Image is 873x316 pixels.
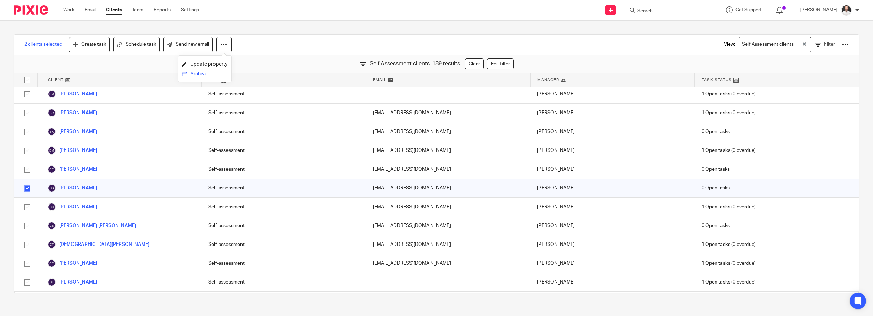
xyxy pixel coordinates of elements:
[702,77,732,83] span: Task Status
[201,216,366,235] div: Self-assessment
[530,235,694,254] div: [PERSON_NAME]
[163,37,213,52] a: Send new email
[366,216,530,235] div: [EMAIL_ADDRESS][DOMAIN_NAME]
[366,122,530,141] div: [EMAIL_ADDRESS][DOMAIN_NAME]
[530,122,694,141] div: [PERSON_NAME]
[48,222,56,230] img: svg%3E
[48,240,149,249] a: [DEMOGRAPHIC_DATA][PERSON_NAME]
[48,128,56,136] img: svg%3E
[530,198,694,216] div: [PERSON_NAME]
[740,39,795,51] span: Self Assessment clients
[702,203,730,210] span: 1 Open tasks
[366,85,530,103] div: ---
[366,141,530,160] div: [EMAIL_ADDRESS][DOMAIN_NAME]
[739,37,811,52] div: Search for option
[113,37,160,52] a: Schedule task
[702,109,756,116] span: (0 overdue)
[824,42,835,47] span: Filter
[14,5,48,15] img: Pixie
[702,222,730,229] span: 0 Open tasks
[530,216,694,235] div: [PERSON_NAME]
[366,104,530,122] div: [EMAIL_ADDRESS][DOMAIN_NAME]
[201,122,366,141] div: Self-assessment
[530,254,694,273] div: [PERSON_NAME]
[48,184,97,192] a: [PERSON_NAME]
[530,179,694,197] div: [PERSON_NAME]
[714,35,849,55] div: View:
[182,59,228,69] a: Update property
[201,292,366,310] div: Self-assessment
[366,179,530,197] div: [EMAIL_ADDRESS][DOMAIN_NAME]
[465,58,484,69] a: Clear
[702,241,730,248] span: 1 Open tasks
[366,254,530,273] div: [EMAIL_ADDRESS][DOMAIN_NAME]
[530,85,694,103] div: [PERSON_NAME]
[373,77,387,83] span: Email
[702,147,730,154] span: 1 Open tasks
[48,259,56,267] img: svg%3E
[702,128,730,135] span: 0 Open tasks
[530,273,694,291] div: [PERSON_NAME]
[182,69,228,79] button: Archive
[48,109,97,117] a: [PERSON_NAME]
[48,146,97,155] a: [PERSON_NAME]
[181,6,199,13] a: Settings
[106,6,122,13] a: Clients
[48,128,97,136] a: [PERSON_NAME]
[800,6,837,13] p: [PERSON_NAME]
[201,254,366,273] div: Self-assessment
[201,235,366,254] div: Self-assessment
[702,203,756,210] span: (0 overdue)
[48,278,56,286] img: svg%3E
[487,58,514,69] a: Edit filter
[48,165,97,173] a: [PERSON_NAME]
[702,91,730,97] span: 1 Open tasks
[537,77,559,83] span: Manager
[366,198,530,216] div: [EMAIL_ADDRESS][DOMAIN_NAME]
[366,160,530,179] div: [EMAIL_ADDRESS][DOMAIN_NAME]
[48,203,97,211] a: [PERSON_NAME]
[702,260,756,267] span: (0 overdue)
[530,160,694,179] div: [PERSON_NAME]
[366,235,530,254] div: [EMAIL_ADDRESS][DOMAIN_NAME]
[702,166,730,173] span: 0 Open tasks
[702,91,756,97] span: (0 overdue)
[637,8,698,14] input: Search
[201,104,366,122] div: Self-assessment
[530,104,694,122] div: [PERSON_NAME]
[63,6,74,13] a: Work
[48,259,97,267] a: [PERSON_NAME]
[370,60,461,68] span: Self Assessment clients: 189 results.
[796,39,801,51] input: Search for option
[48,203,56,211] img: svg%3E
[48,90,97,98] a: [PERSON_NAME]
[48,184,56,192] img: svg%3E
[201,85,366,103] div: Self-assessment
[24,41,62,48] span: 2 clients selected
[735,8,762,12] span: Get Support
[702,147,756,154] span: (0 overdue)
[702,279,756,286] span: (0 overdue)
[154,6,171,13] a: Reports
[841,5,852,16] img: dom%20slack.jpg
[702,241,756,248] span: (0 overdue)
[702,279,730,286] span: 1 Open tasks
[48,165,56,173] img: svg%3E
[48,90,56,98] img: svg%3E
[201,179,366,197] div: Self-assessment
[48,146,56,155] img: svg%3E
[48,222,136,230] a: [PERSON_NAME] [PERSON_NAME]
[84,6,96,13] a: Email
[48,240,56,249] img: svg%3E
[48,77,64,83] span: Client
[530,141,694,160] div: [PERSON_NAME]
[366,292,530,310] div: [EMAIL_ADDRESS][DOMAIN_NAME]
[132,6,143,13] a: Team
[201,198,366,216] div: Self-assessment
[702,185,730,192] span: 0 Open tasks
[48,278,97,286] a: [PERSON_NAME]
[702,109,730,116] span: 1 Open tasks
[366,273,530,291] div: ---
[48,109,56,117] img: svg%3E
[201,141,366,160] div: Self-assessment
